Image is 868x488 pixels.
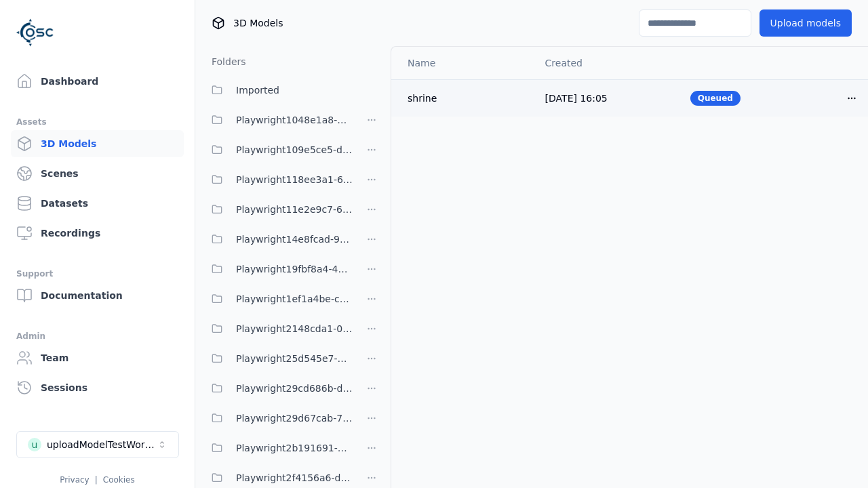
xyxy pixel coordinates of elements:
span: Playwright19fbf8a4-490f-4493-a67b-72679a62db0e [236,261,353,277]
a: Datasets [11,190,184,217]
button: Playwright11e2e9c7-6c23-4ce7-ac48-ea95a4ff6a43 [203,196,353,223]
span: Playwright1048e1a8-7157-4402-9d51-a0d67d82f98b [236,112,353,128]
a: Dashboard [11,68,184,95]
button: Imported [203,77,382,104]
button: Playwright25d545e7-ff08-4d3b-b8cd-ba97913ee80b [203,345,353,372]
span: Playwright118ee3a1-6e25-456a-9a29-0f34eaed349c [236,171,353,188]
button: Playwright19fbf8a4-490f-4493-a67b-72679a62db0e [203,256,353,283]
span: Playwright2f4156a6-d13a-4a07-9939-3b63c43a9416 [236,470,353,486]
div: Assets [16,114,178,130]
span: Playwright2b191691-6ea2-4900-8cce-29cb0ba120ef [236,440,353,456]
span: [DATE] 16:05 [545,93,608,104]
div: Admin [16,328,178,344]
span: Playwright11e2e9c7-6c23-4ce7-ac48-ea95a4ff6a43 [236,201,353,218]
th: Name [391,47,534,79]
span: Playwright2148cda1-0135-4eee-9a3e-ba7e638b60a6 [236,321,353,337]
img: Logo [16,14,54,52]
span: Playwright29cd686b-d0c9-4777-aa54-1065c8c7cee8 [236,380,353,396]
a: Cookies [103,475,135,485]
a: Privacy [60,475,89,485]
span: Playwright25d545e7-ff08-4d3b-b8cd-ba97913ee80b [236,350,353,367]
span: Imported [236,82,279,98]
a: Sessions [11,374,184,401]
span: Playwright1ef1a4be-ca25-4334-b22c-6d46e5dc87b0 [236,291,353,307]
button: Playwright1ef1a4be-ca25-4334-b22c-6d46e5dc87b0 [203,285,353,312]
button: Select a workspace [16,431,179,458]
a: Scenes [11,160,184,187]
a: 3D Models [11,130,184,157]
div: shrine [408,91,524,105]
span: 3D Models [233,16,283,30]
button: Playwright29cd686b-d0c9-4777-aa54-1065c8c7cee8 [203,375,353,402]
span: Playwright109e5ce5-d2cb-4ab8-a55a-98f36a07a7af [236,142,353,158]
button: Playwright1048e1a8-7157-4402-9d51-a0d67d82f98b [203,106,353,134]
a: Recordings [11,220,184,247]
span: | [95,475,98,485]
button: Playwright109e5ce5-d2cb-4ab8-a55a-98f36a07a7af [203,136,353,163]
div: Support [16,266,178,282]
div: uploadModelTestWorkspace [47,438,157,451]
div: u [28,438,41,451]
h3: Folders [203,55,246,68]
span: Playwright29d67cab-7655-4a15-9701-4b560da7f167 [236,410,353,426]
div: Queued [690,91,741,106]
button: Playwright118ee3a1-6e25-456a-9a29-0f34eaed349c [203,166,353,193]
button: Playwright29d67cab-7655-4a15-9701-4b560da7f167 [203,405,353,432]
button: Playwright2b191691-6ea2-4900-8cce-29cb0ba120ef [203,434,353,462]
span: Playwright14e8fcad-9ce8-4c9f-9ba9-3f066997ed84 [236,231,353,247]
button: Playwright2148cda1-0135-4eee-9a3e-ba7e638b60a6 [203,315,353,342]
button: Upload models [759,9,852,37]
button: Playwright14e8fcad-9ce8-4c9f-9ba9-3f066997ed84 [203,226,353,253]
a: Documentation [11,282,184,309]
th: Created [534,47,679,79]
a: Team [11,344,184,371]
